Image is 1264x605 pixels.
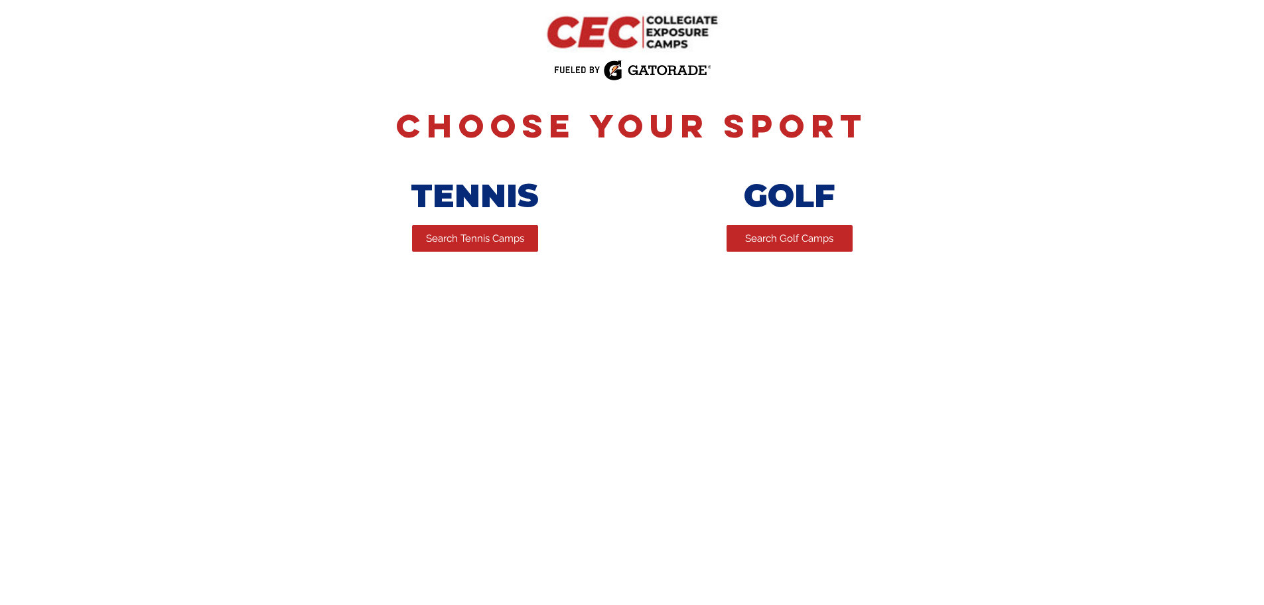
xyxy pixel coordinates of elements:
[530,5,734,59] img: CEC Logo Primary.png
[426,232,524,246] span: Search Tennis Camps
[727,225,853,252] a: Search Golf Camps
[745,232,833,246] span: Search Golf Camps
[396,105,868,146] span: Choose Your Sport
[411,177,539,215] span: TENNIS
[744,177,835,215] span: GOLF
[412,225,538,252] a: Search Tennis Camps
[553,60,711,81] img: Fueled by Gatorade.png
